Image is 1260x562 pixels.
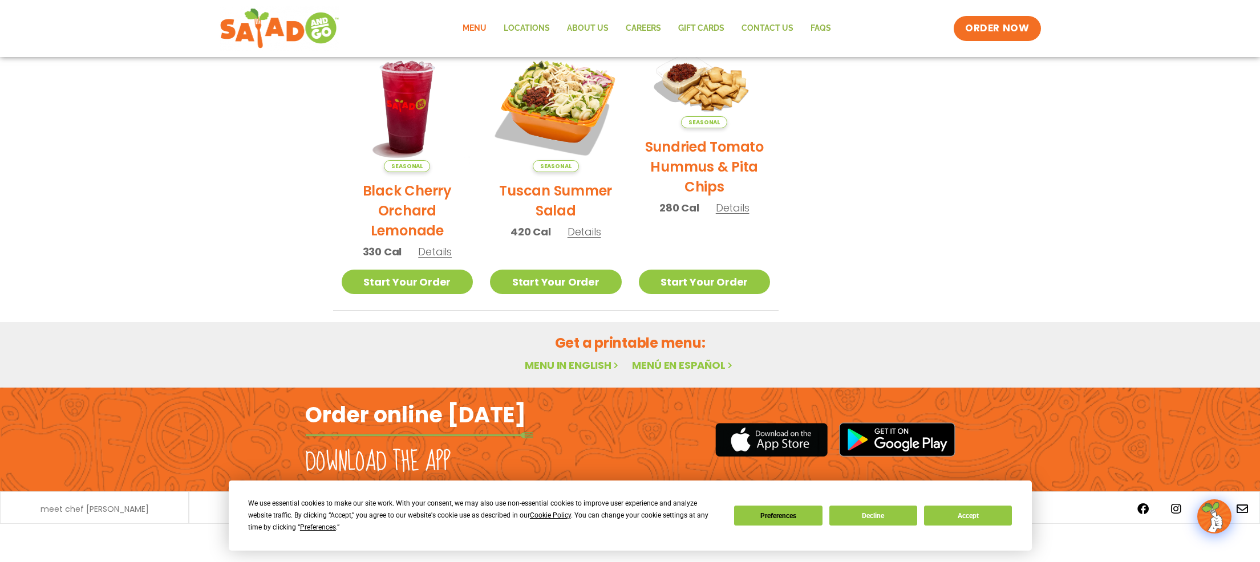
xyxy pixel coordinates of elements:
[924,506,1012,526] button: Accept
[363,244,402,259] span: 330 Cal
[490,270,622,294] a: Start Your Order
[454,15,495,42] a: Menu
[305,401,526,429] h2: Order online [DATE]
[1198,500,1230,532] img: wpChatIcon
[495,15,558,42] a: Locations
[558,15,617,42] a: About Us
[342,181,473,241] h2: Black Cherry Orchard Lemonade
[300,523,336,531] span: Preferences
[639,270,771,294] a: Start Your Order
[639,41,771,129] img: Product photo for Sundried Tomato Hummus & Pita Chips
[229,480,1032,551] div: Cookie Consent Prompt
[530,511,571,519] span: Cookie Policy
[617,15,670,42] a: Careers
[525,358,621,372] a: Menu in English
[681,116,727,128] span: Seasonal
[305,446,451,478] h2: Download the app
[511,224,551,239] span: 420 Cal
[384,160,430,172] span: Seasonal
[220,6,340,51] img: new-SAG-logo-768×292
[305,432,533,438] img: fork
[829,506,917,526] button: Decline
[965,22,1029,35] span: ORDER NOW
[342,41,473,173] img: Product photo for Black Cherry Orchard Lemonade
[639,137,771,197] h2: Sundried Tomato Hummus & Pita Chips
[418,245,452,259] span: Details
[715,421,828,458] img: appstore
[954,16,1040,41] a: ORDER NOW
[533,160,579,172] span: Seasonal
[454,15,840,42] nav: Menu
[733,15,802,42] a: Contact Us
[248,498,720,534] div: We use essential cookies to make our site work. With your consent, we may also use non-essential ...
[40,505,149,513] a: meet chef [PERSON_NAME]
[670,15,733,42] a: GIFT CARDS
[734,506,822,526] button: Preferences
[659,200,699,215] span: 280 Cal
[716,201,749,215] span: Details
[802,15,840,42] a: FAQs
[342,270,473,294] a: Start Your Order
[333,333,927,353] h2: Get a printable menu:
[839,422,955,457] img: google_play
[490,181,622,221] h2: Tuscan Summer Salad
[632,358,735,372] a: Menú en español
[568,225,601,239] span: Details
[490,41,622,173] img: Product photo for Tuscan Summer Salad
